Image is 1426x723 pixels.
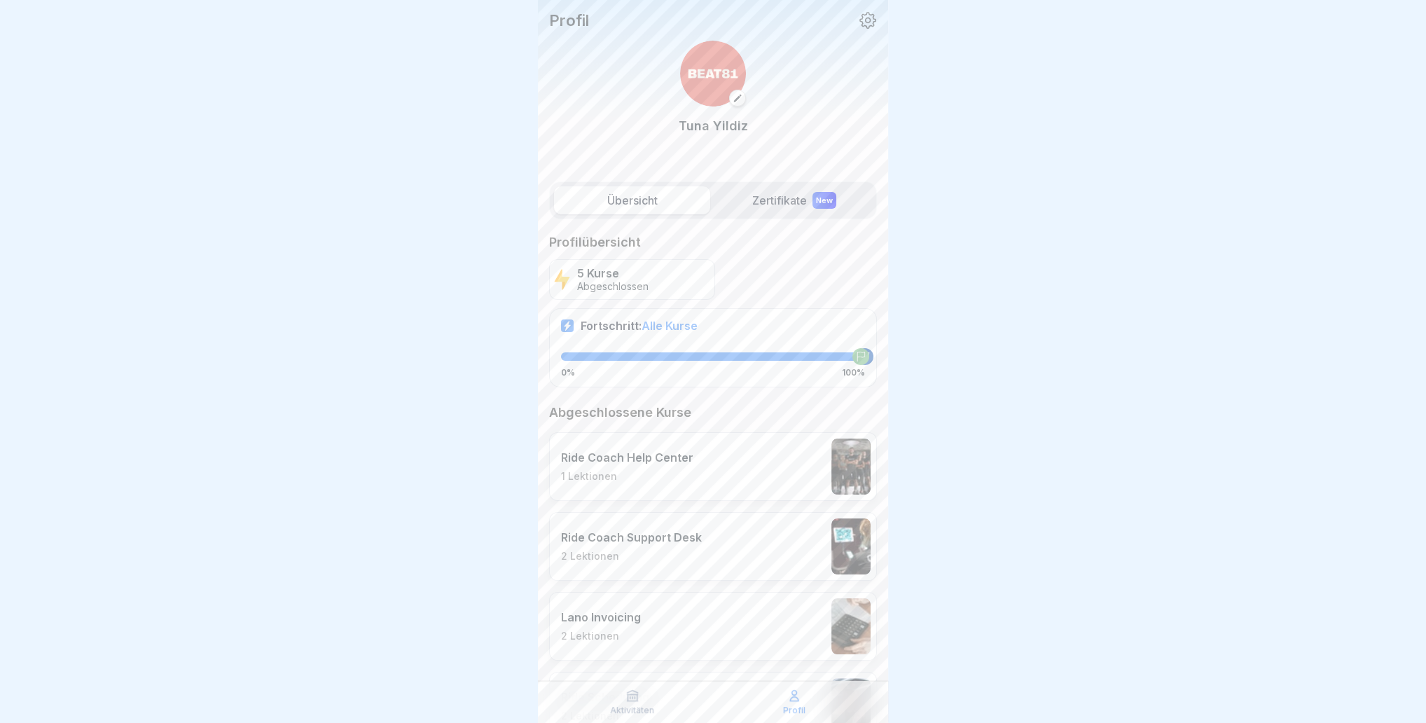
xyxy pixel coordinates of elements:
label: Übersicht [554,186,710,214]
a: Lano Invoicing2 Lektionen [549,592,877,661]
p: Aktivitäten [610,705,654,715]
img: xzfoo1br8ijaq1ub5be1v5m6.png [831,598,871,654]
a: Ride Coach Help Center1 Lektionen [549,432,877,501]
p: Abgeschlossen [577,281,649,293]
p: Tuna Yildiz [679,116,748,135]
p: Ride Coach Help Center [561,450,693,464]
p: Abgeschlossene Kurse [549,404,877,421]
img: lightning.svg [554,268,570,291]
p: Ride Coach Support Desk [561,530,702,544]
div: New [812,192,836,209]
a: Ride Coach Support Desk2 Lektionen [549,512,877,581]
p: 5 Kurse [577,267,649,280]
img: z319eav8mjrr428ef3cnzu1s.png [831,439,871,495]
p: Lano Invoicing [561,610,641,624]
p: 1 Lektionen [561,470,693,483]
p: Profil [549,11,589,29]
p: 100% [842,368,865,378]
p: 2 Lektionen [561,630,641,642]
p: 2 Lektionen [561,550,702,563]
label: Zertifikate [716,186,872,214]
p: Fortschritt: [581,319,698,333]
p: Profilübersicht [549,234,877,251]
p: 0% [561,368,575,378]
p: Profil [783,705,805,715]
img: hrdyj4tscali0st5u12judfl.png [680,41,746,106]
span: Alle Kurse [642,319,698,333]
img: x7jqq8668zavjnvv8pz0nxpb.png [831,518,871,574]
